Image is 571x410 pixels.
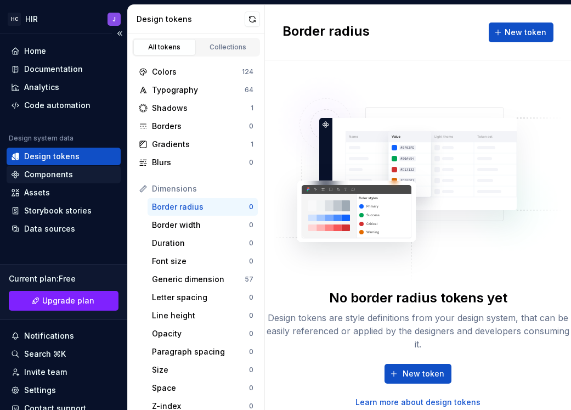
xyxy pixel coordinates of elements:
div: Search ⌘K [24,349,66,360]
a: Border width0 [148,216,258,234]
h2: Border radius [282,23,370,42]
button: New token [489,23,553,42]
div: 0 [249,221,253,229]
div: HC [8,13,21,26]
a: Data sources [7,220,121,238]
div: Design tokens [24,151,80,162]
div: 0 [249,239,253,248]
div: Settings [24,385,56,396]
div: 1 [251,104,253,113]
div: Size [152,364,249,375]
a: Code automation [7,97,121,114]
button: New token [385,364,451,384]
a: Font size0 [148,252,258,270]
div: All tokens [137,43,192,52]
div: J [112,15,116,24]
div: No border radius tokens yet [329,289,507,307]
span: New token [505,27,546,38]
a: Assets [7,184,121,201]
a: Opacity0 [148,325,258,342]
a: Border radius0 [148,198,258,216]
div: Storybook stories [24,205,92,216]
div: 0 [249,311,253,320]
div: Borders [152,121,249,132]
div: Design tokens [137,14,245,25]
div: 0 [249,257,253,266]
div: Border width [152,220,249,231]
div: Design system data [9,134,74,143]
div: Dimensions [152,183,253,194]
div: Line height [152,310,249,321]
div: Blurs [152,157,249,168]
a: Shadows1 [134,99,258,117]
div: Opacity [152,328,249,339]
a: Documentation [7,60,121,78]
div: 0 [249,203,253,211]
div: Current plan : Free [9,273,118,284]
div: Generic dimension [152,274,245,285]
button: Notifications [7,327,121,345]
a: Settings [7,381,121,399]
a: Home [7,42,121,60]
div: Documentation [24,64,83,75]
div: Border radius [152,201,249,212]
div: Invite team [24,367,67,378]
a: Analytics [7,78,121,96]
div: Colors [152,66,242,77]
a: Paragraph spacing0 [148,343,258,361]
a: Colors124 [134,63,258,81]
div: Notifications [24,330,74,341]
span: Upgrade plan [42,295,94,306]
a: Typography64 [134,81,258,99]
div: Data sources [24,223,75,234]
div: 0 [249,347,253,356]
div: 0 [249,329,253,338]
a: Upgrade plan [9,291,118,311]
button: HCHIRJ [2,7,125,31]
div: Collections [201,43,256,52]
div: Analytics [24,82,59,93]
span: New token [403,368,444,379]
div: 0 [249,122,253,131]
a: Generic dimension57 [148,271,258,288]
div: Gradients [152,139,251,150]
div: Typography [152,85,245,96]
div: Home [24,46,46,57]
a: Design tokens [7,148,121,165]
a: Size0 [148,361,258,379]
div: Assets [24,187,50,198]
div: Paragraph spacing [152,346,249,357]
div: Duration [152,238,249,249]
a: Blurs0 [134,154,258,171]
a: Letter spacing0 [148,289,258,306]
div: 0 [249,384,253,392]
button: Collapse sidebar [112,26,127,41]
a: Gradients1 [134,136,258,153]
div: 1 [251,140,253,149]
div: Space [152,383,249,394]
a: Duration0 [148,234,258,252]
a: Components [7,166,121,183]
div: Shadows [152,103,251,114]
div: Components [24,169,73,180]
div: Letter spacing [152,292,249,303]
div: 124 [242,68,253,76]
div: 64 [245,86,253,94]
div: Code automation [24,100,91,111]
div: Font size [152,256,249,267]
a: Invite team [7,363,121,381]
a: Learn more about design tokens [355,397,480,408]
div: Design tokens are style definitions from your design system, that can be easily referenced or app... [265,311,571,351]
button: Search ⌘K [7,345,121,363]
a: Borders0 [134,117,258,135]
div: 0 [249,158,253,167]
div: 0 [249,293,253,302]
div: 0 [249,366,253,374]
a: Storybook stories [7,202,121,220]
a: Space0 [148,379,258,397]
a: Line height0 [148,307,258,324]
div: HIR [25,14,38,25]
div: 57 [245,275,253,284]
